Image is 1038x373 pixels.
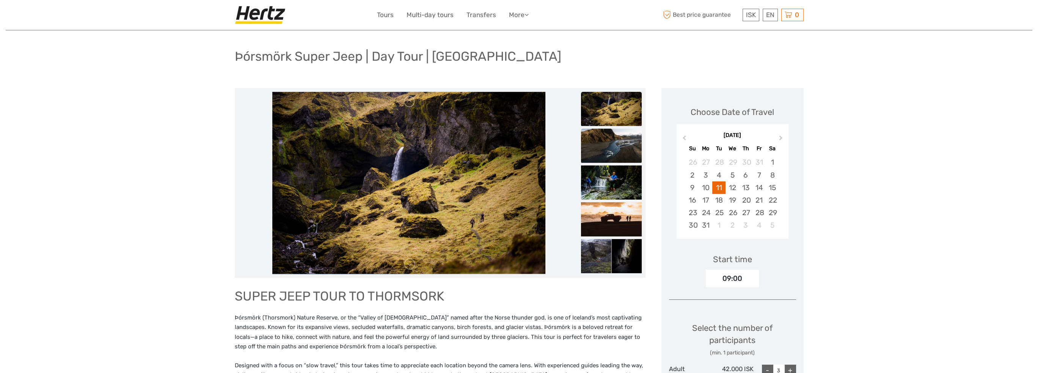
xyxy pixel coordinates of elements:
p: Þórsmörk (Thorsmork) Nature Reserve, or the “Valley of [DEMOGRAPHIC_DATA]” named after the Norse ... [235,313,645,352]
div: Choose Thursday, September 3rd, 2026 [739,219,752,231]
div: Choose Sunday, August 9th, 2026 [686,181,699,194]
div: Choose Tuesday, August 25th, 2026 [712,206,726,219]
span: ISK [746,11,756,19]
div: Choose Monday, July 27th, 2026 [699,156,712,168]
div: Choose Saturday, August 8th, 2026 [766,169,779,181]
div: 09:00 [706,270,759,287]
div: Choose Wednesday, September 2nd, 2026 [726,219,739,231]
div: Choose Monday, August 31st, 2026 [699,219,712,231]
div: Choose Sunday, August 30th, 2026 [686,219,699,231]
div: Choose Friday, August 14th, 2026 [752,181,766,194]
button: Previous Month [677,134,689,146]
div: Choose Wednesday, July 29th, 2026 [726,156,739,168]
div: Choose Sunday, August 16th, 2026 [686,194,699,206]
div: Choose Thursday, August 20th, 2026 [739,194,752,206]
div: Choose Monday, August 10th, 2026 [699,181,712,194]
div: Choose Saturday, September 5th, 2026 [766,219,779,231]
div: Fr [752,143,766,154]
div: Choose Saturday, August 15th, 2026 [766,181,779,194]
div: Su [686,143,699,154]
div: EN [763,9,778,21]
a: Transfers [466,9,496,20]
p: We're away right now. Please check back later! [11,13,86,19]
div: Choose Wednesday, August 5th, 2026 [726,169,739,181]
img: 274978f7b1dc4347bb943458eab20f8e_slider_thumbnail.jpeg [581,92,642,126]
div: Choose Monday, August 3rd, 2026 [699,169,712,181]
div: Choose Friday, August 21st, 2026 [752,194,766,206]
div: Choose Friday, August 7th, 2026 [752,169,766,181]
div: month 2026-08 [679,156,786,231]
div: Select the number of participants [669,322,796,357]
div: Choose Sunday, August 23rd, 2026 [686,206,699,219]
div: Mo [699,143,712,154]
img: 3781b07d07a74f96b84fb5830afb36f5_slider_thumbnail.jpeg [581,129,642,163]
div: Choose Tuesday, August 11th, 2026 [712,181,726,194]
span: 0 [794,11,800,19]
div: We [726,143,739,154]
div: Th [739,143,752,154]
div: Choose Saturday, August 29th, 2026 [766,206,779,219]
div: Choose Tuesday, July 28th, 2026 [712,156,726,168]
img: 274978f7b1dc4347bb943458eab20f8e_main_slider.jpeg [272,92,545,274]
div: Choose Friday, September 4th, 2026 [752,219,766,231]
div: Tu [712,143,726,154]
div: Choose Sunday, July 26th, 2026 [686,156,699,168]
div: Choose Monday, August 17th, 2026 [699,194,712,206]
div: (min. 1 participant) [669,349,796,357]
div: Choose Saturday, August 22nd, 2026 [766,194,779,206]
div: Choose Sunday, August 2nd, 2026 [686,169,699,181]
button: Open LiveChat chat widget [87,12,96,21]
div: Choose Wednesday, August 12th, 2026 [726,181,739,194]
div: Choose Date of Travel [691,106,774,118]
a: Multi-day tours [407,9,454,20]
div: Choose Wednesday, August 26th, 2026 [726,206,739,219]
div: [DATE] [677,132,788,140]
img: 37fab74fe6f6420c8a65efdb0b86dee5_slider_thumbnail.jpeg [581,239,642,273]
div: Choose Wednesday, August 19th, 2026 [726,194,739,206]
div: Choose Thursday, August 6th, 2026 [739,169,752,181]
div: Choose Saturday, August 1st, 2026 [766,156,779,168]
div: Choose Friday, August 28th, 2026 [752,206,766,219]
div: Choose Thursday, August 27th, 2026 [739,206,752,219]
div: Choose Thursday, July 30th, 2026 [739,156,752,168]
div: Sa [766,143,779,154]
button: Next Month [776,134,788,146]
h1: SUPER JEEP TOUR TO THORMSORK [235,288,645,304]
div: Choose Thursday, August 13th, 2026 [739,181,752,194]
div: Choose Tuesday, September 1st, 2026 [712,219,726,231]
h1: Þórsmörk Super Jeep | Day Tour | [GEOGRAPHIC_DATA] [235,49,561,64]
span: Best price guarantee [661,9,741,21]
img: Hertz [235,6,289,24]
a: More [509,9,529,20]
div: Choose Friday, July 31st, 2026 [752,156,766,168]
div: Choose Monday, August 24th, 2026 [699,206,712,219]
img: e12560b3d9d24b48aa964037164b34ca_slider_thumbnail.jpeg [581,202,642,236]
img: 709348a9ad184afd8f7e5b80d2472d3b_slider_thumbnail.jpeg [581,165,642,200]
a: Tours [377,9,394,20]
div: Choose Tuesday, August 18th, 2026 [712,194,726,206]
div: Choose Tuesday, August 4th, 2026 [712,169,726,181]
div: Start time [713,253,752,265]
